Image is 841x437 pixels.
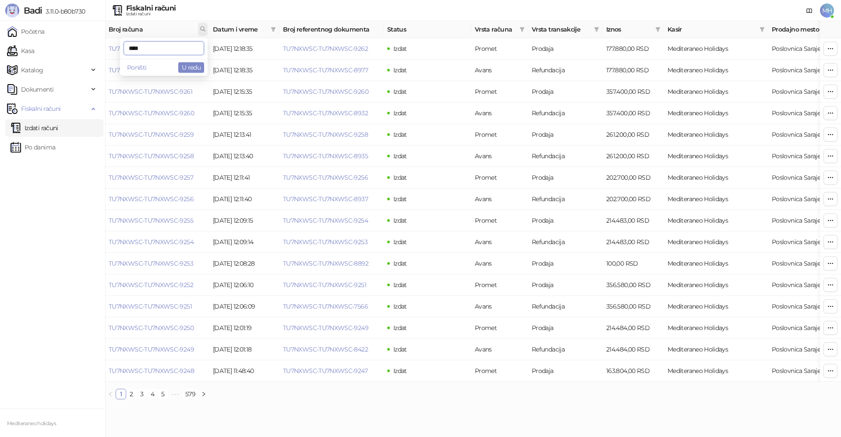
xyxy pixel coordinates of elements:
li: 4 [147,389,158,399]
li: Sledećih 5 Strana [168,389,182,399]
td: 202.700,00 RSD [603,167,664,188]
span: Izdat [393,195,407,203]
a: TU7NXWSC-TU7NXWSC-9256 [283,174,368,181]
span: Broj računa [109,25,196,34]
td: [DATE] 12:18:35 [209,38,279,60]
a: TU7NXWSC-TU7NXWSC-9254 [109,238,194,246]
td: Refundacija [528,188,603,210]
a: TU7NXWSC-TU7NXWSC-8932 [283,109,368,117]
td: [DATE] 12:06:09 [209,296,279,317]
span: Izdat [393,152,407,160]
td: [DATE] 12:01:19 [209,317,279,339]
button: left [105,389,116,399]
span: filter [654,23,662,36]
a: TU7NXWSC-TU7NXWSC-9248 [109,367,194,375]
td: Promet [471,124,528,146]
span: filter [594,27,599,32]
li: 579 [182,389,198,399]
span: Izdat [393,174,407,181]
span: Izdat [393,109,407,117]
a: TU7NXWSC-TU7NXWSC-9249 [283,324,368,332]
span: Dokumenti [21,81,53,98]
td: Mediteraneo Holidays [664,124,768,146]
td: Promet [471,38,528,60]
td: Avans [471,253,528,274]
td: TU7NXWSC-TU7NXWSC-9251 [105,296,209,317]
a: TU7NXWSC-TU7NXWSC-8937 [283,195,368,203]
td: Promet [471,360,528,382]
span: Izdat [393,367,407,375]
td: Avans [471,231,528,253]
span: Izdat [393,217,407,224]
td: [DATE] 12:11:41 [209,167,279,188]
td: [DATE] 12:11:40 [209,188,279,210]
td: TU7NXWSC-TU7NXWSC-9258 [105,146,209,167]
td: Mediteraneo Holidays [664,317,768,339]
a: TU7NXWSC-TU7NXWSC-8422 [283,345,368,353]
td: [DATE] 12:06:10 [209,274,279,296]
span: Izdat [393,281,407,289]
td: Prodaja [528,274,603,296]
td: TU7NXWSC-TU7NXWSC-9252 [105,274,209,296]
a: TU7NXWSC-TU7NXWSC-8977 [283,66,368,74]
a: TU7NXWSC-TU7NXWSC-9257 [109,174,193,181]
td: Avans [471,103,528,124]
td: Mediteraneo Holidays [664,60,768,81]
small: Mediteraneo holidays [7,420,56,426]
a: TU7NXWSC-TU7NXWSC-9260 [283,88,368,96]
td: 214.483,00 RSD [603,231,664,253]
span: filter [758,23,767,36]
td: Promet [471,274,528,296]
td: [DATE] 12:09:15 [209,210,279,231]
span: Katalog [21,61,43,79]
a: TU7NXWSC-TU7NXWSC-9252 [109,281,193,289]
a: Početna [7,23,45,40]
td: TU7NXWSC-TU7NXWSC-9253 [105,253,209,274]
a: TU7NXWSC-TU7NXWSC-8935 [283,152,368,160]
td: 357.400,00 RSD [603,81,664,103]
td: Avans [471,146,528,167]
td: Promet [471,167,528,188]
th: Vrsta računa [471,21,528,38]
td: Refundacija [528,296,603,317]
a: TU7NXWSC-TU7NXWSC-9258 [109,152,194,160]
span: filter [760,27,765,32]
span: Vrsta transakcije [532,25,590,34]
td: [DATE] 12:08:28 [209,253,279,274]
span: filter [655,27,661,32]
a: TU7NXWSC-TU7NXWSC-9258 [283,131,368,139]
a: TU7NXWSC-TU7NXWSC-9250 [109,324,194,332]
td: Promet [471,317,528,339]
td: 261.200,00 RSD [603,124,664,146]
a: TU7NXWSC-TU7NXWSC-8892 [283,259,368,267]
span: filter [269,23,278,36]
a: TU7NXWSC-TU7NXWSC-9254 [283,217,368,224]
td: Mediteraneo Holidays [664,231,768,253]
td: Prodaja [528,38,603,60]
td: [DATE] 12:18:35 [209,60,279,81]
td: Mediteraneo Holidays [664,103,768,124]
td: [DATE] 12:15:35 [209,103,279,124]
td: TU7NXWSC-TU7NXWSC-9260 [105,103,209,124]
a: TU7NXWSC-TU7NXWSC-9263 [109,45,194,53]
td: Prodaja [528,210,603,231]
td: Avans [471,296,528,317]
a: 5 [158,389,168,399]
td: [DATE] 12:15:35 [209,81,279,103]
img: Logo [5,4,19,18]
td: Prodaja [528,81,603,103]
a: 4 [148,389,157,399]
span: Izdat [393,238,407,246]
a: TU7NXWSC-TU7NXWSC-9260 [109,109,194,117]
td: Mediteraneo Holidays [664,188,768,210]
li: 3 [137,389,147,399]
span: 3.11.0-b80b730 [42,7,85,15]
td: TU7NXWSC-TU7NXWSC-9256 [105,188,209,210]
td: 214.483,00 RSD [603,210,664,231]
td: 356.580,00 RSD [603,274,664,296]
span: Izdat [393,345,407,353]
span: filter [271,27,276,32]
a: TU7NXWSC-TU7NXWSC-9255 [109,217,193,224]
span: MH [820,4,834,18]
